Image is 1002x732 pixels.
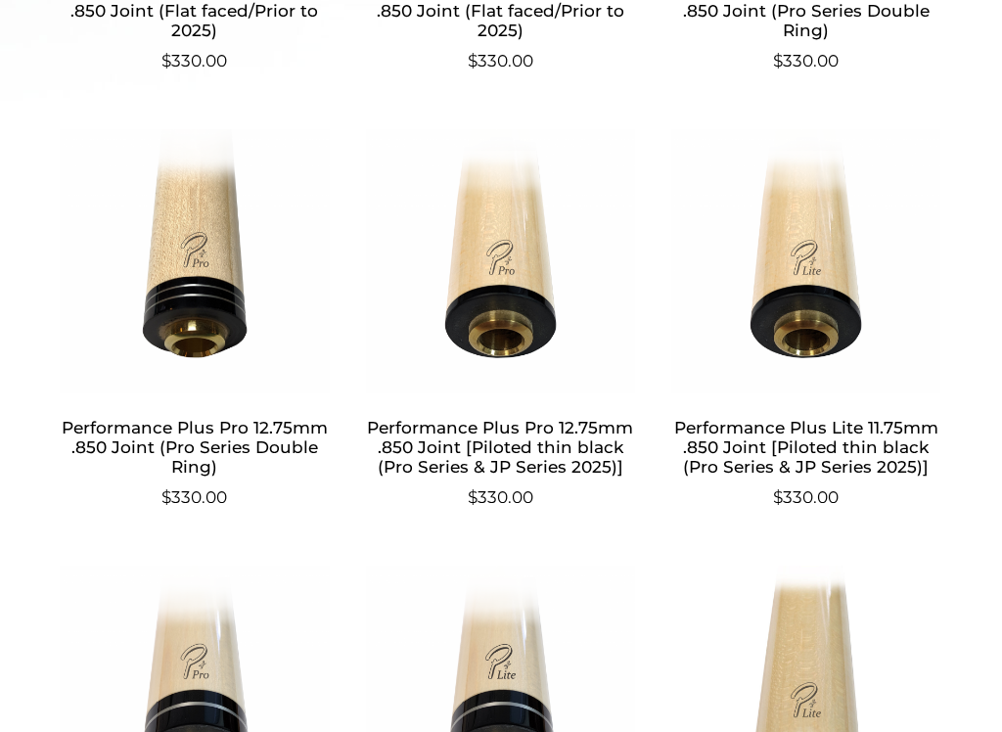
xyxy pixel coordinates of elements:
span: $ [161,51,171,70]
h2: Performance Plus Pro 12.75mm .850 Joint (Pro Series Double Ring) [59,409,331,485]
a: Performance Plus Lite 11.75mm .850 Joint [Piloted thin black (Pro Series & JP Series 2025)] $330.00 [670,129,942,511]
bdi: 330.00 [468,51,533,70]
span: $ [468,487,478,507]
span: $ [468,51,478,70]
img: Performance Plus Pro 12.75mm .850 Joint [Piloted thin black (Pro Series & JP Series 2025)] [364,129,636,393]
bdi: 330.00 [161,487,227,507]
a: Performance Plus Pro 12.75mm .850 Joint [Piloted thin black (Pro Series & JP Series 2025)] $330.00 [364,129,636,511]
span: $ [773,51,783,70]
h2: Performance Plus Pro 12.75mm .850 Joint [Piloted thin black (Pro Series & JP Series 2025)] [364,409,636,485]
bdi: 330.00 [773,51,839,70]
span: $ [773,487,783,507]
bdi: 330.00 [468,487,533,507]
bdi: 330.00 [773,487,839,507]
span: $ [161,487,171,507]
img: Performance Plus Lite 11.75mm .850 Joint [Piloted thin black (Pro Series & JP Series 2025)] [670,129,942,393]
img: Performance Plus Pro 12.75mm .850 Joint (Pro Series Double Ring) [59,129,331,393]
a: Performance Plus Pro 12.75mm .850 Joint (Pro Series Double Ring) $330.00 [59,129,331,511]
bdi: 330.00 [161,51,227,70]
h2: Performance Plus Lite 11.75mm .850 Joint [Piloted thin black (Pro Series & JP Series 2025)] [670,409,942,485]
